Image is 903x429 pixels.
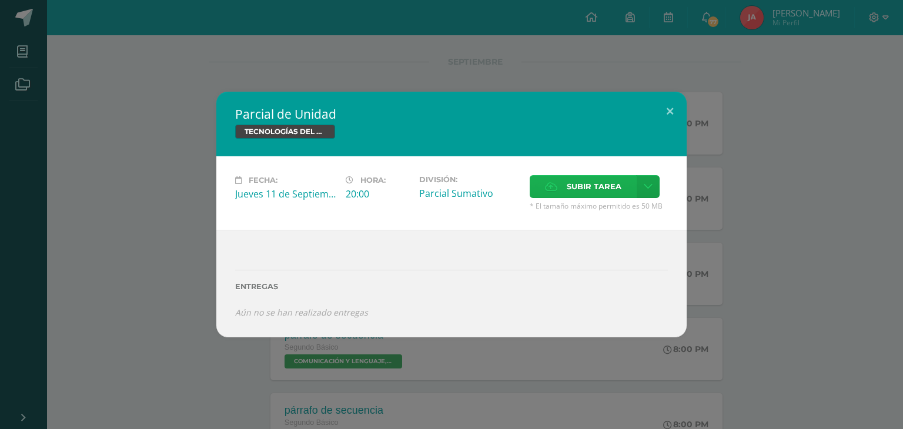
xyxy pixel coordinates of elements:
div: 20:00 [346,187,410,200]
span: Hora: [360,176,386,185]
span: Fecha: [249,176,277,185]
span: TECNOLOGÍAS DEL APRENDIZAJE Y LA COMUNICACIÓN [235,125,335,139]
button: Close (Esc) [653,92,687,132]
label: División: [419,175,520,184]
span: Subir tarea [567,176,621,197]
label: Entregas [235,282,668,291]
div: Jueves 11 de Septiembre [235,187,336,200]
span: * El tamaño máximo permitido es 50 MB [530,201,668,211]
div: Parcial Sumativo [419,187,520,200]
h2: Parcial de Unidad [235,106,668,122]
i: Aún no se han realizado entregas [235,307,368,318]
